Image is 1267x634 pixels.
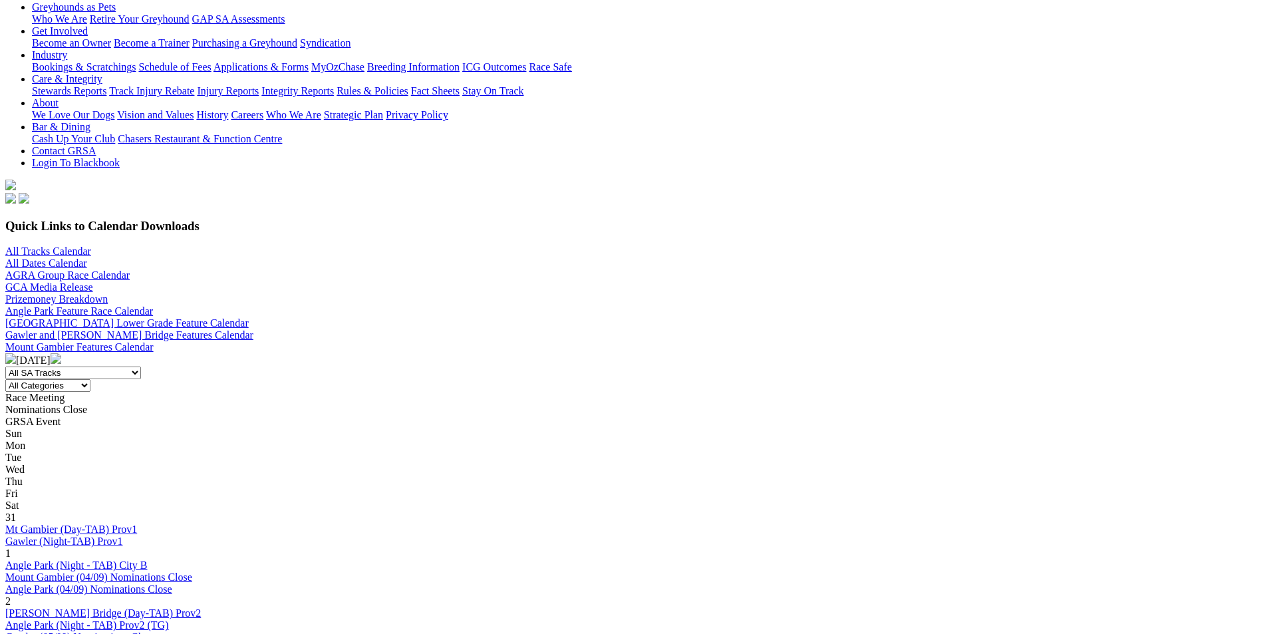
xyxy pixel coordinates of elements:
a: Greyhounds as Pets [32,1,116,13]
a: About [32,97,59,108]
div: Care & Integrity [32,85,1262,97]
a: Syndication [300,37,351,49]
img: facebook.svg [5,193,16,204]
a: Fact Sheets [411,85,460,96]
img: twitter.svg [19,193,29,204]
img: logo-grsa-white.png [5,180,16,190]
a: Gawler (Night-TAB) Prov1 [5,536,122,547]
a: Rules & Policies [337,85,408,96]
span: 2 [5,595,11,607]
a: Breeding Information [367,61,460,73]
img: chevron-right-pager-white.svg [51,353,61,364]
img: chevron-left-pager-white.svg [5,353,16,364]
a: Become an Owner [32,37,111,49]
a: Track Injury Rebate [109,85,194,96]
a: Gawler and [PERSON_NAME] Bridge Features Calendar [5,329,253,341]
a: Stay On Track [462,85,523,96]
a: Mount Gambier Features Calendar [5,341,154,353]
a: Mt Gambier (Day-TAB) Prov1 [5,524,137,535]
a: Care & Integrity [32,73,102,84]
a: Injury Reports [197,85,259,96]
span: 1 [5,548,11,559]
div: Tue [5,452,1262,464]
a: All Tracks Calendar [5,245,91,257]
a: Stewards Reports [32,85,106,96]
a: Schedule of Fees [138,61,211,73]
div: Industry [32,61,1262,73]
div: Fri [5,488,1262,500]
a: History [196,109,228,120]
a: Chasers Restaurant & Function Centre [118,133,282,144]
a: Race Safe [529,61,571,73]
div: Nominations Close [5,404,1262,416]
div: Greyhounds as Pets [32,13,1262,25]
a: [GEOGRAPHIC_DATA] Lower Grade Feature Calendar [5,317,249,329]
a: GAP SA Assessments [192,13,285,25]
a: Privacy Policy [386,109,448,120]
a: Integrity Reports [261,85,334,96]
a: Angle Park (Night - TAB) City B [5,559,148,571]
a: Bookings & Scratchings [32,61,136,73]
a: Retire Your Greyhound [90,13,190,25]
div: Thu [5,476,1262,488]
a: Cash Up Your Club [32,133,115,144]
a: Who We Are [32,13,87,25]
a: Bar & Dining [32,121,90,132]
a: Applications & Forms [213,61,309,73]
div: GRSA Event [5,416,1262,428]
a: Vision and Values [117,109,194,120]
a: Careers [231,109,263,120]
div: Bar & Dining [32,133,1262,145]
a: Mount Gambier (04/09) Nominations Close [5,571,192,583]
div: Wed [5,464,1262,476]
a: Purchasing a Greyhound [192,37,297,49]
div: Race Meeting [5,392,1262,404]
div: Sat [5,500,1262,512]
a: [PERSON_NAME] Bridge (Day-TAB) Prov2 [5,607,201,619]
a: Login To Blackbook [32,157,120,168]
a: MyOzChase [311,61,364,73]
a: Who We Are [266,109,321,120]
a: Strategic Plan [324,109,383,120]
a: AGRA Group Race Calendar [5,269,130,281]
a: Angle Park Feature Race Calendar [5,305,153,317]
a: Become a Trainer [114,37,190,49]
div: Mon [5,440,1262,452]
a: We Love Our Dogs [32,109,114,120]
a: ICG Outcomes [462,61,526,73]
a: Angle Park (04/09) Nominations Close [5,583,172,595]
span: 31 [5,512,16,523]
div: About [32,109,1262,121]
a: Contact GRSA [32,145,96,156]
a: Get Involved [32,25,88,37]
a: Prizemoney Breakdown [5,293,108,305]
div: Sun [5,428,1262,440]
a: All Dates Calendar [5,257,87,269]
div: Get Involved [32,37,1262,49]
a: Angle Park (Night - TAB) Prov2 (TG) [5,619,169,631]
div: [DATE] [5,353,1262,367]
a: GCA Media Release [5,281,93,293]
h3: Quick Links to Calendar Downloads [5,219,1262,234]
a: Industry [32,49,67,61]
